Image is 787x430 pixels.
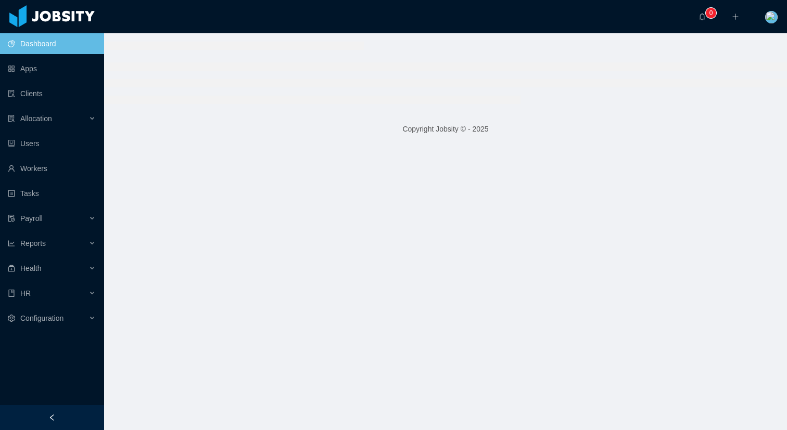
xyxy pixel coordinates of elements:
[20,314,64,322] span: Configuration
[699,13,706,20] i: icon: bell
[104,111,787,147] footer: Copyright Jobsity © - 2025
[8,33,96,54] a: icon: pie-chartDashboard
[8,183,96,204] a: icon: profileTasks
[8,158,96,179] a: icon: userWorkers
[8,240,15,247] i: icon: line-chart
[20,264,41,272] span: Health
[732,13,739,20] i: icon: plus
[8,58,96,79] a: icon: appstoreApps
[8,115,15,122] i: icon: solution
[20,289,31,297] span: HR
[20,214,43,223] span: Payroll
[8,290,15,297] i: icon: book
[8,315,15,322] i: icon: setting
[706,8,716,18] sup: 0
[20,114,52,123] span: Allocation
[20,239,46,247] span: Reports
[8,83,96,104] a: icon: auditClients
[765,11,778,23] img: c3015e21-c54e-479a-ae8b-3e990d3f8e05_65fc739abb2c9.png
[8,215,15,222] i: icon: file-protect
[8,133,96,154] a: icon: robotUsers
[8,265,15,272] i: icon: medicine-box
